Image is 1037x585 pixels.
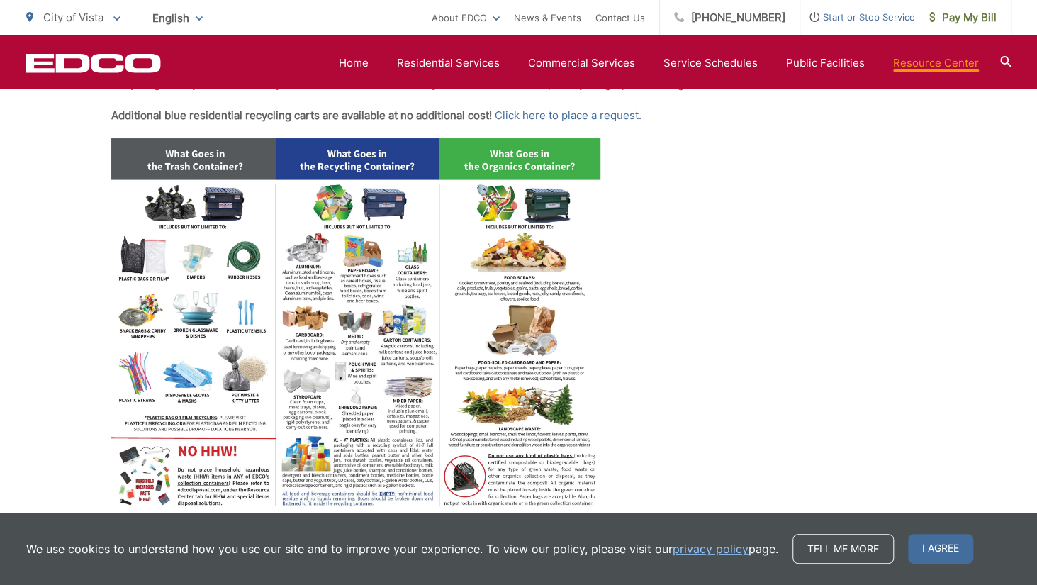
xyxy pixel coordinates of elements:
a: privacy policy [673,540,749,557]
a: Resource Center [893,55,979,72]
a: Click here to place a request. [495,107,641,124]
a: Commercial Services [528,55,635,72]
a: EDCD logo. Return to the homepage. [26,53,161,73]
a: Tell me more [792,534,894,564]
span: Pay My Bill [929,9,997,26]
a: About EDCO [432,9,500,26]
a: Public Facilities [786,55,865,72]
a: Service Schedules [663,55,758,72]
a: Home [339,55,369,72]
p: We use cookies to understand how you use our site and to improve your experience. To view our pol... [26,540,778,557]
span: I agree [908,534,973,564]
a: Residential Services [397,55,500,72]
a: Contact Us [595,9,645,26]
img: Diagram of what items can be recycled [111,138,600,516]
span: English [142,6,213,30]
strong: Additional blue residential recycling carts are available at no additional cost! [111,108,492,122]
a: News & Events [514,9,581,26]
span: City of Vista [43,11,103,24]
